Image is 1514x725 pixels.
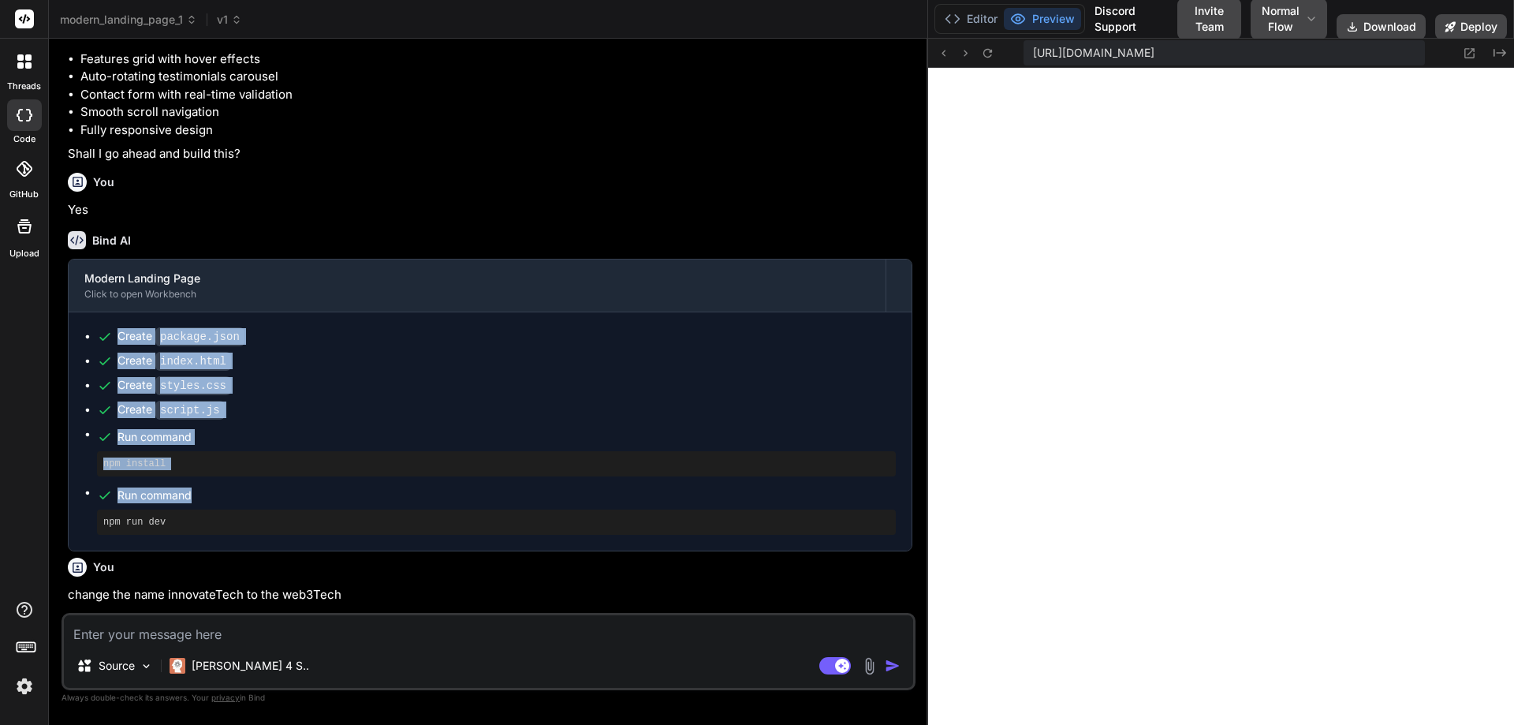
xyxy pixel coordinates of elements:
div: Create [117,402,225,418]
code: styles.css [155,376,231,395]
p: [PERSON_NAME] 4 S.. [192,658,309,674]
span: [URL][DOMAIN_NAME] [1033,45,1154,61]
li: Contact form with real-time validation [80,86,912,104]
span: Run command [117,429,896,445]
div: Create [117,353,231,369]
span: modern_landing_page_1 [60,12,197,28]
li: Auto-rotating testimonials carousel [80,68,912,86]
div: Create [117,377,231,394]
span: v1 [217,12,242,28]
h6: You [93,174,114,190]
span: Run command [117,488,896,503]
span: Normal Flow [1260,3,1300,35]
p: Shall I go ahead and build this? [68,145,912,163]
div: Create [117,328,244,345]
button: Modern Landing PageClick to open Workbench [69,260,886,312]
p: Yes [68,201,912,219]
p: Source [99,658,135,674]
img: attachment [860,657,878,675]
h6: Bind AI [92,233,131,249]
img: settings [11,673,38,700]
button: Preview [1004,8,1081,30]
li: Features grid with hover effects [80,50,912,69]
p: Always double-check its answers. Your in Bind [62,690,915,705]
div: Click to open Workbench [84,288,870,301]
img: Claude 4 Sonnet [170,658,185,674]
p: change the name innovateTech to the web3Tech [68,586,912,604]
code: package.json [155,327,244,346]
button: Editor [938,8,1004,30]
label: threads [7,80,41,93]
pre: npm install [103,458,889,470]
li: Smooth scroll navigation [80,103,912,121]
code: script.js [155,401,225,420]
span: privacy [211,693,240,702]
img: icon [885,658,901,674]
code: index.html [155,352,231,371]
h6: You [93,559,114,575]
label: code [13,133,35,146]
li: Fully responsive design [80,121,912,140]
pre: npm run dev [103,516,889,529]
label: GitHub [9,188,39,201]
label: Upload [9,247,39,260]
button: Download [1337,14,1426,39]
button: Deploy [1435,14,1507,39]
div: Modern Landing Page [84,271,870,286]
img: Pick Models [140,660,153,673]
